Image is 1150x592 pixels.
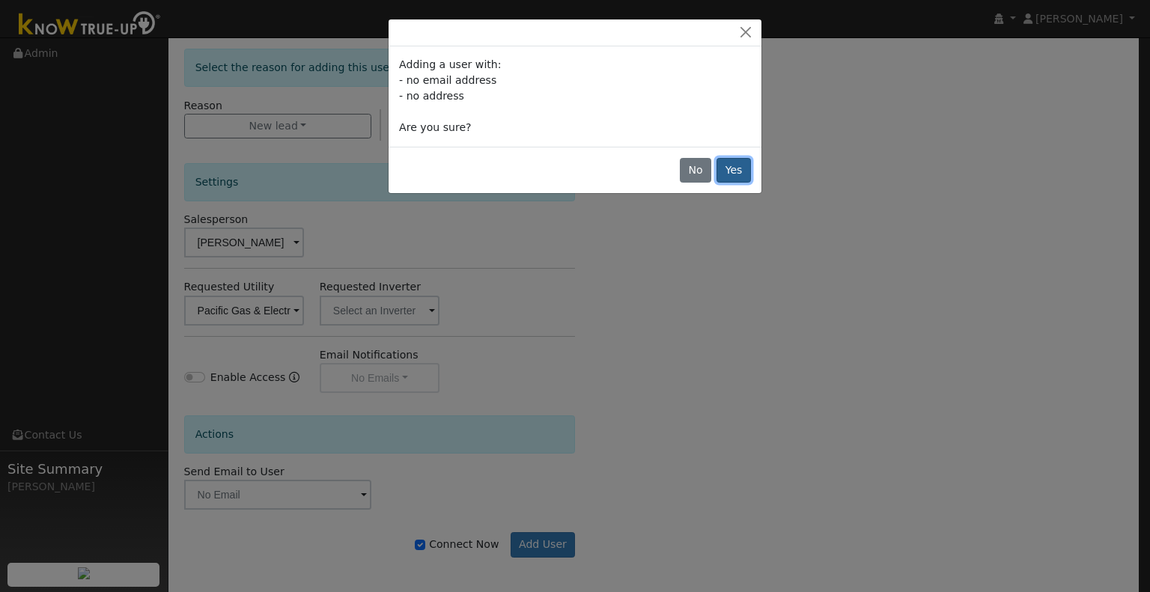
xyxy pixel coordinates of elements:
[735,25,756,40] button: Close
[399,90,464,102] span: - no address
[717,158,751,183] button: Yes
[399,121,471,133] span: Are you sure?
[680,158,711,183] button: No
[399,58,501,70] span: Adding a user with:
[399,74,496,86] span: - no email address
